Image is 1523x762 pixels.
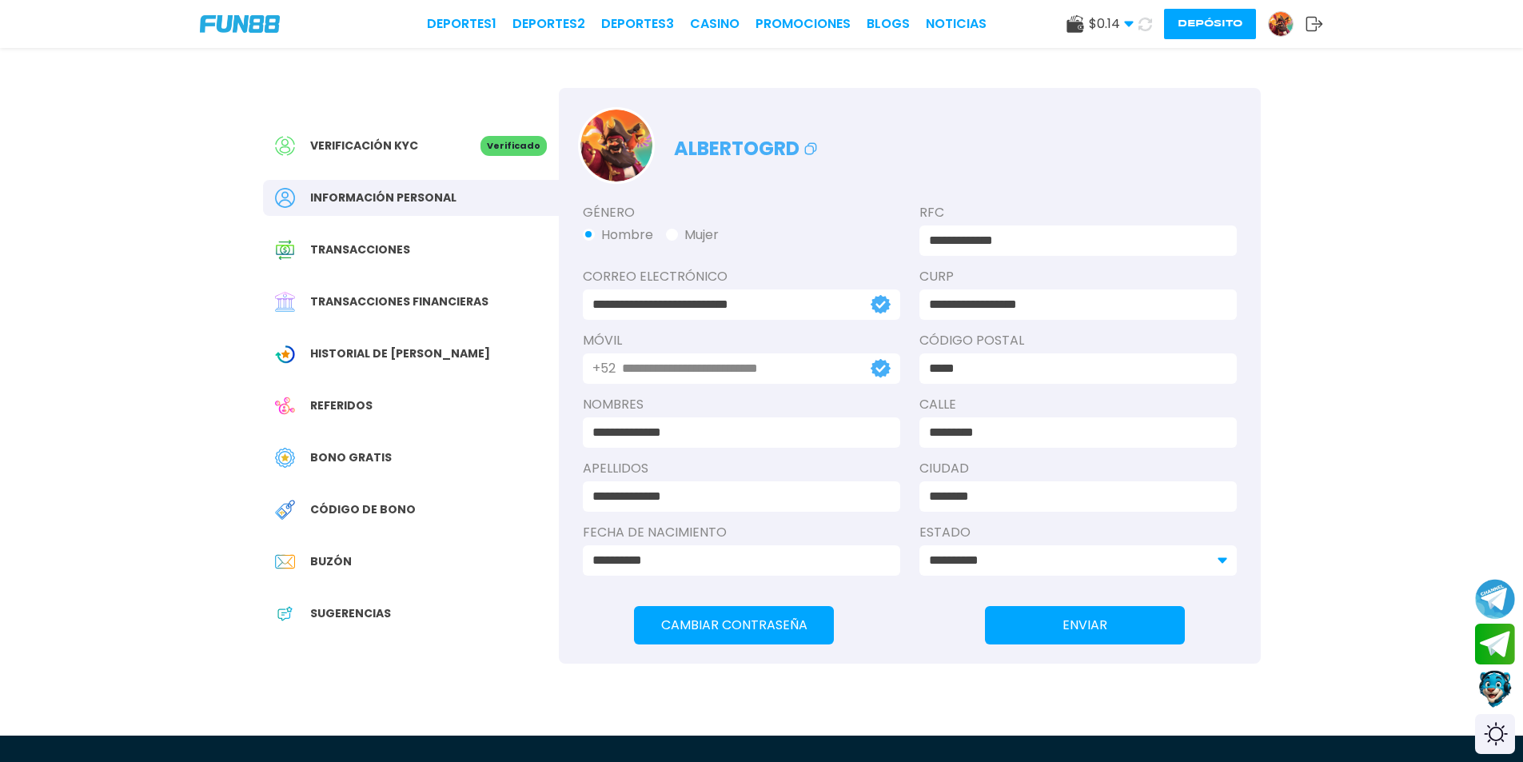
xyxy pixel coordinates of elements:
[310,397,373,414] span: Referidos
[427,14,496,34] a: Deportes1
[919,523,1237,542] label: Estado
[583,267,900,286] label: Correo electrónico
[592,359,616,378] p: +52
[867,14,910,34] a: BLOGS
[634,606,834,644] button: Cambiar Contraseña
[512,14,585,34] a: Deportes2
[275,500,295,520] img: Redeem Bonus
[583,395,900,414] label: NOMBRES
[263,284,559,320] a: Financial TransactionTransacciones financieras
[583,459,900,478] label: APELLIDOS
[583,203,900,222] label: Género
[1475,668,1515,710] button: Contact customer service
[310,345,490,362] span: Historial de [PERSON_NAME]
[310,605,391,622] span: Sugerencias
[1164,9,1256,39] button: Depósito
[263,232,559,268] a: Transaction HistoryTransacciones
[275,188,295,208] img: Personal
[985,606,1185,644] button: ENVIAR
[1475,714,1515,754] div: Switch theme
[1089,14,1134,34] span: $ 0.14
[1269,12,1293,36] img: Avatar
[926,14,987,34] a: NOTICIAS
[480,136,547,156] p: Verificado
[275,396,295,416] img: Referral
[310,501,416,518] span: Código de bono
[275,552,295,572] img: Inbox
[310,138,418,154] span: Verificación KYC
[275,448,295,468] img: Free Bonus
[275,344,295,364] img: Wagering Transaction
[1475,624,1515,665] button: Join telegram
[583,523,900,542] label: Fecha de Nacimiento
[263,596,559,632] a: App FeedbackSugerencias
[310,293,488,310] span: Transacciones financieras
[919,267,1237,286] label: CURP
[674,126,820,163] p: albertogrd
[310,449,392,466] span: Bono Gratis
[263,492,559,528] a: Redeem BonusCódigo de bono
[583,225,653,245] button: Hombre
[690,14,740,34] a: CASINO
[263,336,559,372] a: Wagering TransactionHistorial de [PERSON_NAME]
[263,128,559,164] a: Verificación KYCVerificado
[919,331,1237,350] label: Código Postal
[263,544,559,580] a: InboxBuzón
[666,225,719,245] button: Mujer
[601,14,674,34] a: Deportes3
[583,331,900,350] label: Móvil
[275,604,295,624] img: App Feedback
[310,241,410,258] span: Transacciones
[263,180,559,216] a: PersonalInformación personal
[919,203,1237,222] label: RFC
[580,110,652,182] img: Avatar
[263,440,559,476] a: Free BonusBono Gratis
[919,459,1237,478] label: Ciudad
[263,388,559,424] a: ReferralReferidos
[919,395,1237,414] label: Calle
[1268,11,1306,37] a: Avatar
[310,190,457,206] span: Información personal
[1475,578,1515,620] button: Join telegram channel
[756,14,851,34] a: Promociones
[275,292,295,312] img: Financial Transaction
[275,240,295,260] img: Transaction History
[310,553,352,570] span: Buzón
[200,15,280,33] img: Company Logo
